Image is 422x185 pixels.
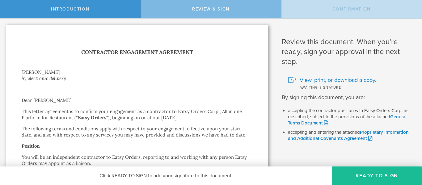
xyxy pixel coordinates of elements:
[288,108,413,126] li: accepting the contractor position with Eatsy Orders Corp. as described, subject to the provisions...
[288,129,413,142] li: accepting and entering the attached
[22,126,253,138] p: The following terms and conditions apply with respect to your engagement, effective upon your sta...
[22,48,253,57] h1: Contractor Engagement Agreement
[391,137,422,166] iframe: Chat Widget
[332,166,422,185] button: Ready to Sign
[22,69,253,75] div: [PERSON_NAME]
[332,6,371,12] span: Confirmation
[22,97,253,103] p: Dear [PERSON_NAME]:
[192,6,230,12] span: Review & sign
[22,75,66,81] i: by electronic delivery
[78,115,106,120] strong: Eatsy Orders
[22,143,40,149] strong: Position
[51,6,89,12] span: Introduction
[282,93,413,102] p: By signing this document, you are:
[282,37,413,67] h1: Review this document. When you're ready, sign your approval in the next step.
[22,108,253,121] p: This letter agreement is to confirm your engagement as a contractor to Eatsy Orders Corp., All in...
[391,137,422,166] div: Widget de chat
[300,76,376,84] span: View, print, or download a copy.
[288,84,413,90] div: Awaiting signature
[22,154,253,166] p: You will be an independent contractor to Eatsy Orders, reporting to and working with any person E...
